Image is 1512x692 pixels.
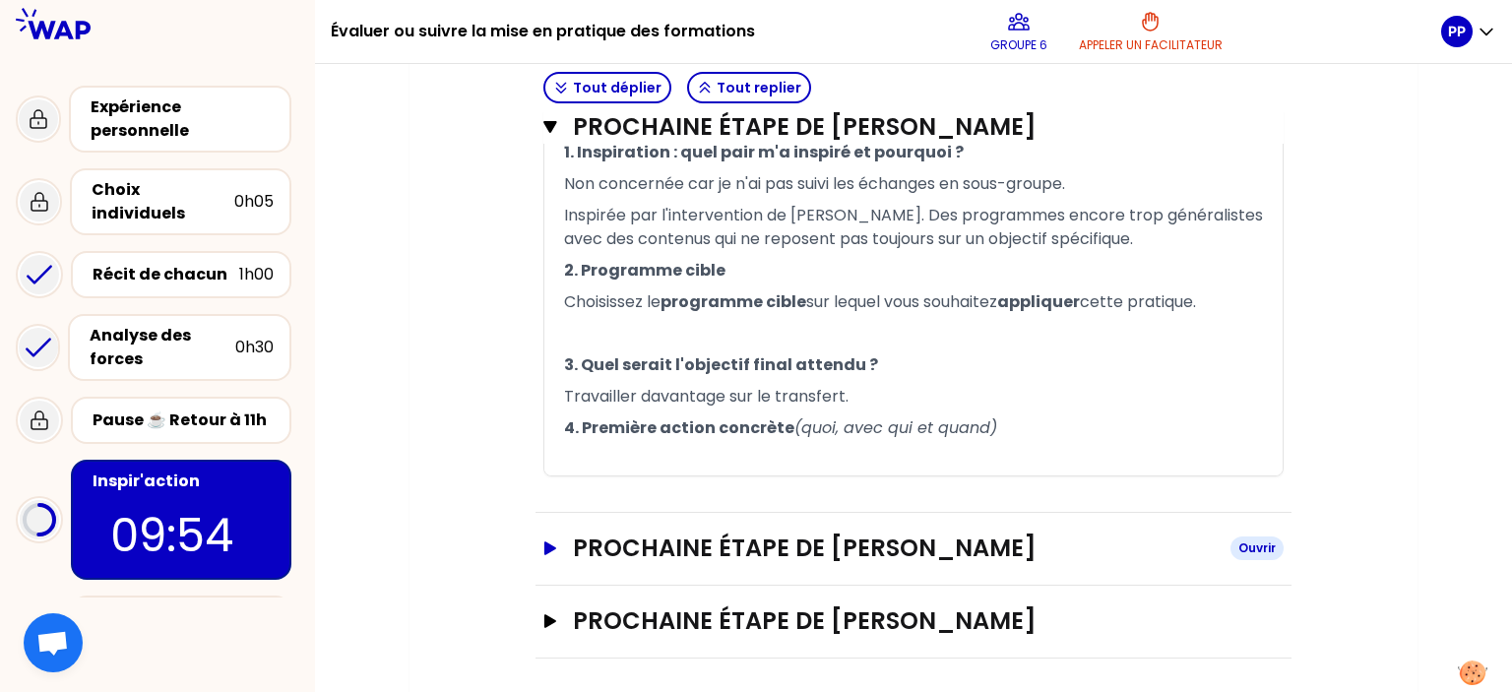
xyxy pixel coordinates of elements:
[543,605,1284,637] button: Prochaine étape de [PERSON_NAME]
[90,324,235,371] div: Analyse des forces
[543,533,1284,564] button: Prochaine étape de [PERSON_NAME]Ouvrir
[564,353,878,376] span: 3. Quel serait l'objectif final attendu ?
[1071,2,1230,61] button: Appeler un facilitateur
[573,605,1215,637] h3: Prochaine étape de [PERSON_NAME]
[93,409,274,432] div: Pause ☕️ Retour à 11h
[564,172,1065,195] span: Non concernée car je n'ai pas suivi les échanges en sous-groupe.
[573,111,1208,143] h3: Prochaine étape de [PERSON_NAME]
[564,141,964,163] span: 1. Inspiration : quel pair m'a inspiré et pourquoi ?
[24,613,83,672] div: Ouvrir le chat
[1441,16,1496,47] button: PP
[997,290,1080,313] span: appliquer
[982,2,1055,61] button: Groupe 6
[573,533,1215,564] h3: Prochaine étape de [PERSON_NAME]
[92,178,234,225] div: Choix individuels
[564,204,1267,250] span: Inspirée par l'intervention de [PERSON_NAME]. Des programmes encore trop généralistes avec des co...
[564,259,725,282] span: 2. Programme cible
[661,290,806,313] span: programme cible
[543,111,1284,143] button: Prochaine étape de [PERSON_NAME]
[564,290,661,313] span: Choisissez le
[1448,22,1466,41] p: PP
[1079,37,1223,53] p: Appeler un facilitateur
[564,416,794,439] span: 4. Première action concrète
[234,190,274,214] div: 0h05
[110,501,252,570] p: 09:54
[687,72,811,103] button: Tout replier
[806,290,997,313] span: sur lequel vous souhaitez
[990,37,1047,53] p: Groupe 6
[239,263,274,286] div: 1h00
[93,470,274,493] div: Inspir'action
[794,416,997,439] span: (quoi, avec qui et quand)
[91,95,274,143] div: Expérience personnelle
[93,263,239,286] div: Récit de chacun
[1230,536,1284,560] div: Ouvrir
[543,72,671,103] button: Tout déplier
[1080,290,1196,313] span: cette pratique.
[235,336,274,359] div: 0h30
[564,385,849,408] span: Travailler davantage sur le transfert.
